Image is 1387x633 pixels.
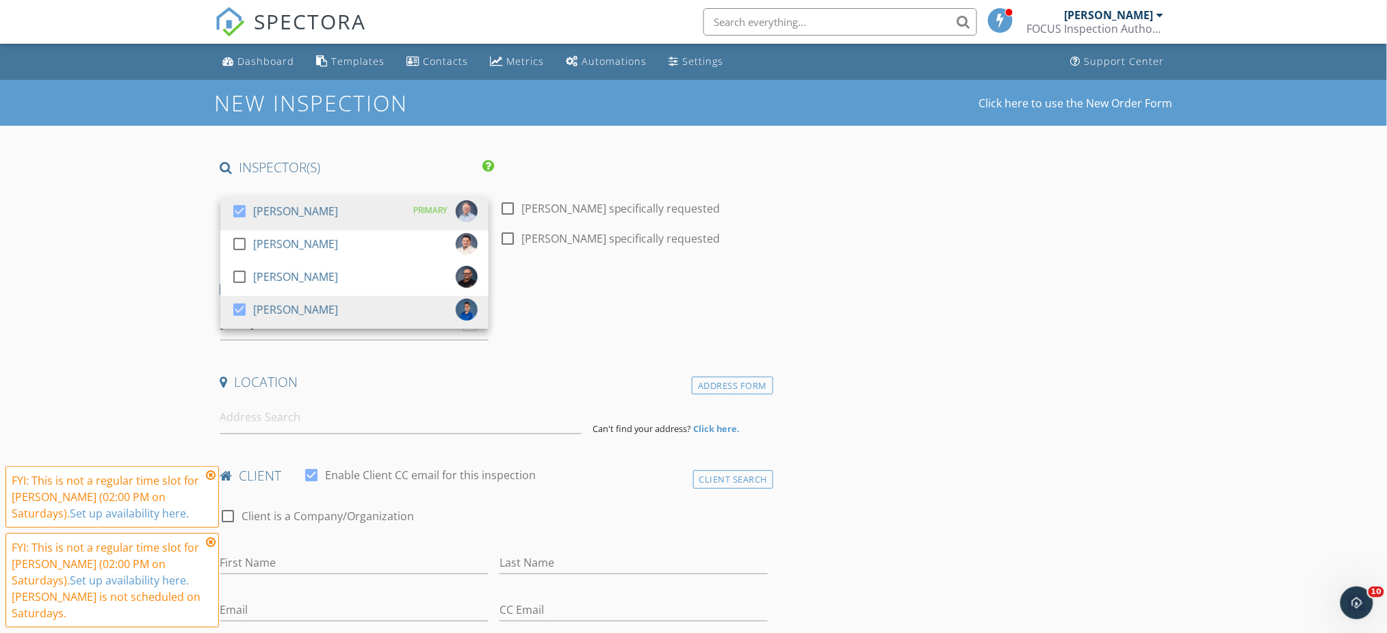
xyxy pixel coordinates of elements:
[593,422,691,435] span: Can't find your address?
[561,49,653,75] a: Automations (Basic)
[253,266,338,288] div: [PERSON_NAME]
[255,7,367,36] span: SPECTORA
[215,7,245,37] img: The Best Home Inspection Software - Spectora
[1065,49,1170,75] a: Support Center
[692,377,773,395] div: Address Form
[456,200,478,222] img: 20240801bniheadshots0027retouched.jpeg
[1369,587,1384,597] span: 10
[413,200,448,221] div: PRIMARY
[220,280,768,297] h4: Date/Time
[70,573,189,588] a: Set up availability here.
[664,49,729,75] a: Settings
[703,8,977,36] input: Search everything...
[253,299,338,321] div: [PERSON_NAME]
[485,49,550,75] a: Metrics
[456,266,478,288] img: 20240801bniheadshots0036retouched.jpeg
[683,55,724,68] div: Settings
[218,49,300,75] a: Dashboard
[424,55,469,68] div: Contacts
[215,91,518,115] h1: New Inspection
[693,422,740,435] strong: Click here.
[220,159,494,176] h4: INSPECTOR(S)
[979,98,1173,109] a: Click here to use the New Order Form
[507,55,545,68] div: Metrics
[1085,55,1165,68] div: Support Center
[456,299,478,321] img: anthony_perez_photo_2.jpg
[1065,8,1154,22] div: [PERSON_NAME]
[70,506,189,521] a: Set up availability here.
[332,55,385,68] div: Templates
[1340,587,1373,619] iframe: Intercom live chat
[12,472,202,522] div: FYI: This is not a regular time slot for [PERSON_NAME] (02:00 PM on Saturdays).
[238,55,295,68] div: Dashboard
[253,233,338,255] div: [PERSON_NAME]
[215,18,367,47] a: SPECTORA
[582,55,647,68] div: Automations
[693,470,774,489] div: Client Search
[253,200,338,222] div: [PERSON_NAME]
[12,539,202,621] div: FYI: This is not a regular time slot for [PERSON_NAME] (02:00 PM on Saturdays). [PERSON_NAME] is ...
[220,467,768,485] h4: client
[402,49,474,75] a: Contacts
[242,509,415,523] label: Client is a Company/Organization
[220,373,768,391] h4: Location
[456,233,478,255] img: 20240801bniheadshots0030retouched.jpeg
[220,401,582,434] input: Address Search
[311,49,391,75] a: Templates
[521,232,721,245] label: [PERSON_NAME] specifically requested
[1027,22,1164,36] div: FOCUS Inspection Authority
[326,468,536,482] label: Enable Client CC email for this inspection
[521,202,721,215] label: [PERSON_NAME] specifically requested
